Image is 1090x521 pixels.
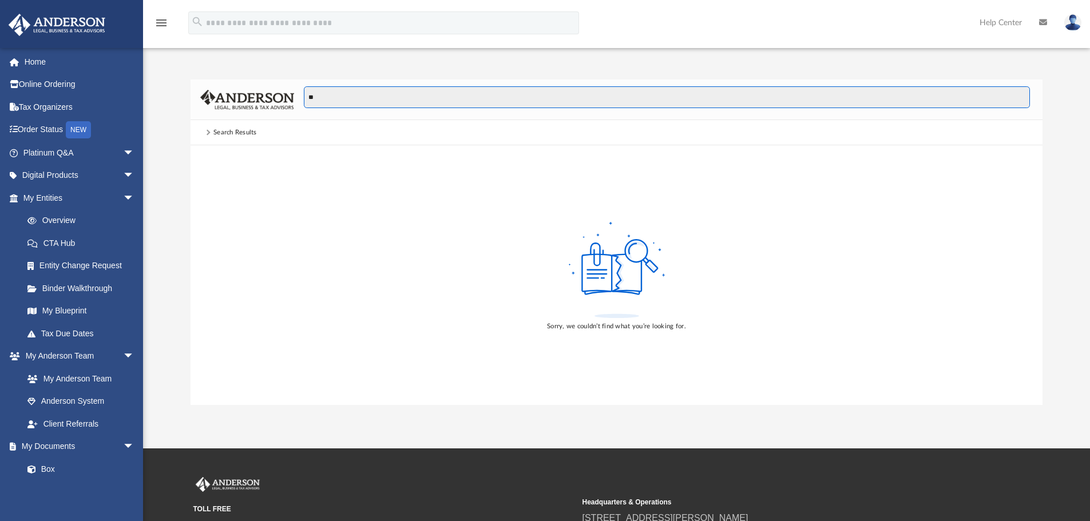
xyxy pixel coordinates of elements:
[16,412,146,435] a: Client Referrals
[154,22,168,30] a: menu
[16,458,140,480] a: Box
[16,367,140,390] a: My Anderson Team
[5,14,109,36] img: Anderson Advisors Platinum Portal
[8,186,152,209] a: My Entitiesarrow_drop_down
[154,16,168,30] i: menu
[191,15,204,28] i: search
[16,254,152,277] a: Entity Change Request
[193,504,574,514] small: TOLL FREE
[123,164,146,188] span: arrow_drop_down
[123,186,146,210] span: arrow_drop_down
[193,477,262,492] img: Anderson Advisors Platinum Portal
[16,232,152,254] a: CTA Hub
[8,164,152,187] a: Digital Productsarrow_drop_down
[123,345,146,368] span: arrow_drop_down
[8,141,152,164] a: Platinum Q&Aarrow_drop_down
[213,128,257,138] div: Search Results
[16,209,152,232] a: Overview
[8,435,146,458] a: My Documentsarrow_drop_down
[8,118,152,142] a: Order StatusNEW
[16,390,146,413] a: Anderson System
[16,480,146,503] a: Meeting Minutes
[1064,14,1081,31] img: User Pic
[16,322,152,345] a: Tax Due Dates
[16,300,146,323] a: My Blueprint
[16,277,152,300] a: Binder Walkthrough
[8,73,152,96] a: Online Ordering
[304,86,1030,108] input: Search files and folders
[582,497,964,507] small: Headquarters & Operations
[123,435,146,459] span: arrow_drop_down
[8,50,152,73] a: Home
[8,345,146,368] a: My Anderson Teamarrow_drop_down
[66,121,91,138] div: NEW
[123,141,146,165] span: arrow_drop_down
[8,96,152,118] a: Tax Organizers
[547,321,686,332] div: Sorry, we couldn’t find what you’re looking for.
